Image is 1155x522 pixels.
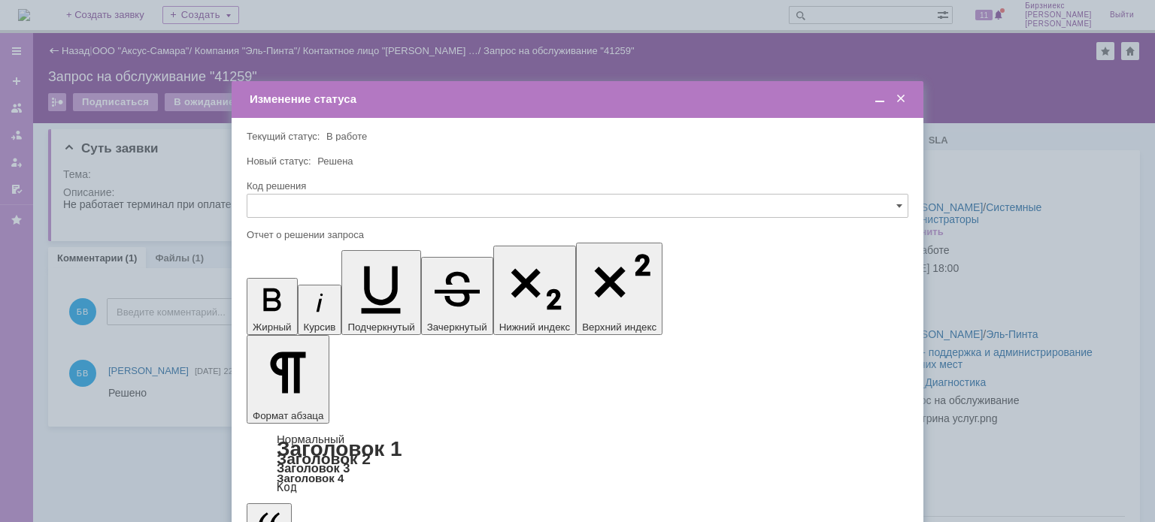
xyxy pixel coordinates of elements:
a: Заголовок 2 [277,450,371,467]
a: Заголовок 4 [277,472,344,484]
button: Верхний индекс [576,243,662,335]
span: Свернуть (Ctrl + M) [872,92,887,106]
button: Зачеркнутый [421,257,493,335]
button: Нижний индекс [493,246,577,335]
button: Жирный [247,278,298,335]
span: Курсив [304,321,336,333]
div: Отчет о решении запроса [247,230,905,240]
button: Подчеркнутый [341,250,420,335]
div: Изменение статуса [250,92,908,106]
span: В работе [326,131,367,142]
label: Текущий статус: [247,131,320,142]
span: Решена [317,155,353,167]
span: Зачеркнутый [427,321,487,333]
a: Нормальный [277,433,344,445]
label: Новый статус: [247,155,311,167]
button: Формат абзаца [247,335,329,424]
span: Формат абзаца [253,410,323,421]
a: Заголовок 3 [277,461,350,475]
span: Жирный [253,321,292,333]
span: Закрыть [893,92,908,106]
button: Курсив [298,285,342,335]
span: Нижний индекс [499,321,571,333]
span: Подчеркнутый [347,321,414,333]
div: Формат абзаца [247,434,908,493]
div: Код решения [247,181,905,191]
a: Заголовок 1 [277,437,402,460]
span: Верхний индекс [582,321,656,333]
a: Код [277,481,297,494]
